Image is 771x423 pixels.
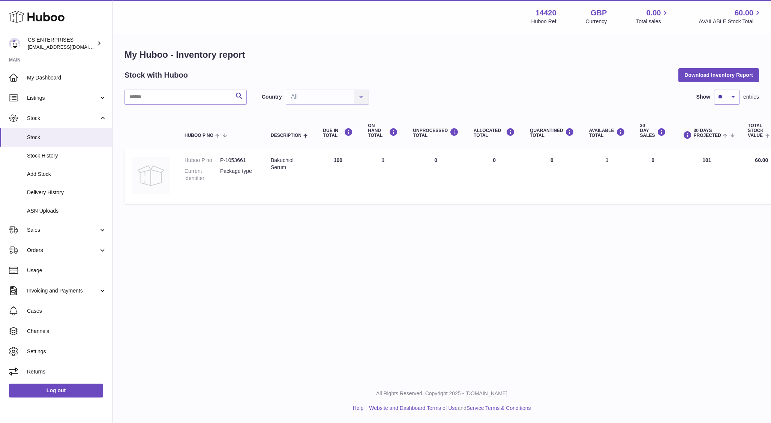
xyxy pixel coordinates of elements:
span: 30 DAYS PROJECTED [694,128,721,138]
h2: Stock with Huboo [124,70,188,80]
li: and [366,405,531,412]
div: ON HAND Total [368,123,398,138]
span: Description [271,133,301,138]
span: Sales [27,226,99,234]
td: 100 [315,149,360,204]
span: 0.00 [646,8,661,18]
td: 1 [360,149,405,204]
span: Usage [27,267,106,274]
span: Total stock value [748,123,763,138]
span: My Dashboard [27,74,106,81]
td: 1 [582,149,633,204]
span: Listings [27,94,99,102]
span: Cases [27,307,106,315]
span: Total sales [636,18,669,25]
span: ASN Uploads [27,207,106,214]
span: Settings [27,348,106,355]
div: QUARANTINED Total [530,128,574,138]
span: Stock [27,115,99,122]
span: Channels [27,328,106,335]
span: [EMAIL_ADDRESS][DOMAIN_NAME] [28,44,110,50]
span: Add Stock [27,171,106,178]
strong: 14420 [535,8,556,18]
td: 0 [633,149,673,204]
td: 0 [405,149,466,204]
img: csenterprisesholding@gmail.com [9,38,20,49]
a: Log out [9,384,103,397]
button: Download Inventory Report [678,68,759,82]
img: product image [132,157,169,194]
div: CS ENTERPRISES [28,36,95,51]
span: Huboo P no [184,133,213,138]
a: 60.00 AVAILABLE Stock Total [699,8,762,25]
p: All Rights Reserved. Copyright 2025 - [DOMAIN_NAME] [118,390,765,397]
label: Country [262,93,282,100]
strong: GBP [591,8,607,18]
a: Website and Dashboard Terms of Use [369,405,457,411]
dt: Current identifier [184,168,220,182]
span: 0 [550,157,553,163]
span: AVAILABLE Stock Total [699,18,762,25]
div: Huboo Ref [531,18,556,25]
dt: Huboo P no [184,157,220,164]
div: Bakuchiol Serum [271,157,308,171]
div: DUE IN TOTAL [323,128,353,138]
dd: Package type [220,168,256,182]
span: Invoicing and Payments [27,287,99,294]
a: Help [353,405,364,411]
span: Orders [27,247,99,254]
a: 0.00 Total sales [636,8,669,25]
span: 60.00 [735,8,753,18]
div: Currency [586,18,607,25]
span: Delivery History [27,189,106,196]
span: 60.00 [755,157,768,163]
div: UNPROCESSED Total [413,128,459,138]
dd: P-1053661 [220,157,256,164]
span: entries [743,93,759,100]
label: Show [696,93,710,100]
div: ALLOCATED Total [474,128,515,138]
span: Returns [27,368,106,375]
span: Stock History [27,152,106,159]
td: 0 [466,149,522,204]
a: Service Terms & Conditions [466,405,531,411]
h1: My Huboo - Inventory report [124,49,759,61]
div: AVAILABLE Total [589,128,625,138]
td: 101 [673,149,741,204]
div: 30 DAY SALES [640,123,666,138]
span: Stock [27,134,106,141]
